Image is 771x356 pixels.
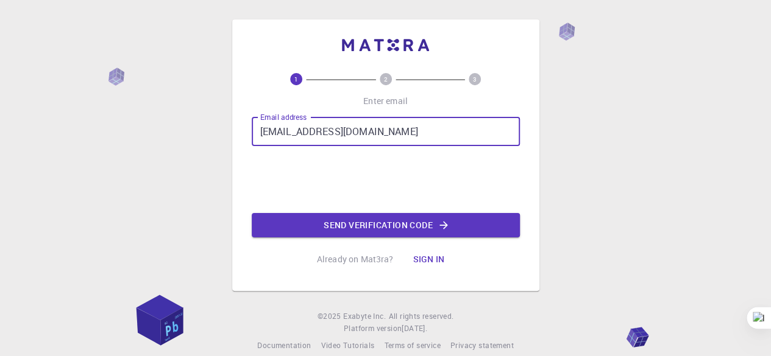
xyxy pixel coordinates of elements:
p: Enter email [363,95,408,107]
button: Sign in [403,247,454,271]
span: Documentation [257,340,311,350]
a: Terms of service [384,340,440,352]
a: [DATE]. [402,323,427,335]
span: Platform version [344,323,402,335]
span: Privacy statement [450,340,514,350]
span: © 2025 [318,310,343,323]
p: Already on Mat3ra? [317,253,394,265]
span: Video Tutorials [321,340,374,350]
text: 2 [384,75,388,83]
span: Terms of service [384,340,440,350]
button: Send verification code [252,213,520,237]
a: Video Tutorials [321,340,374,352]
span: All rights reserved. [388,310,453,323]
iframe: reCAPTCHA [293,156,478,203]
text: 3 [473,75,477,83]
text: 1 [294,75,298,83]
label: Email address [260,112,307,122]
span: [DATE] . [402,323,427,333]
a: Exabyte Inc. [343,310,386,323]
span: Exabyte Inc. [343,311,386,321]
a: Privacy statement [450,340,514,352]
a: Documentation [257,340,311,352]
